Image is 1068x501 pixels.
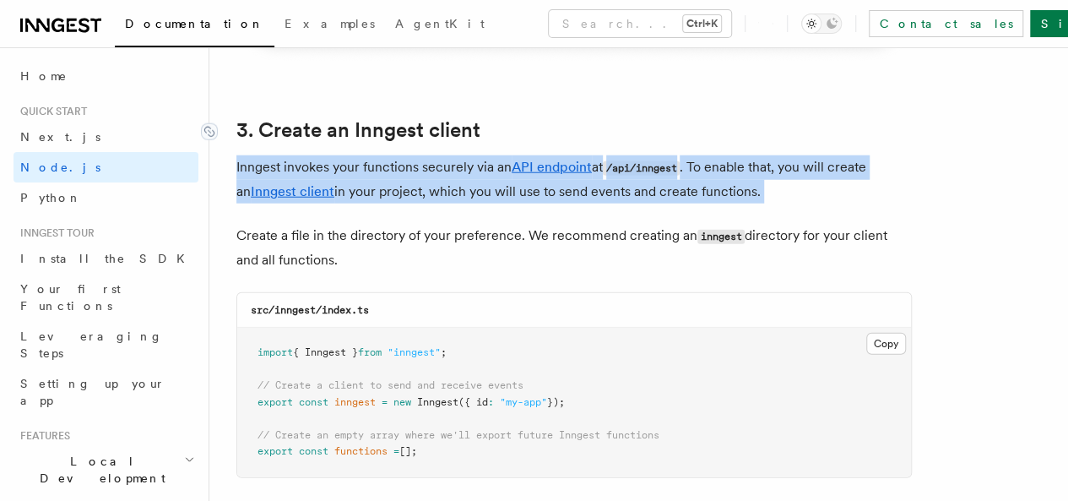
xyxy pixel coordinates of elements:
span: Your first Functions [20,282,121,313]
span: Leveraging Steps [20,329,163,360]
span: Node.js [20,161,100,174]
span: Setting up your app [20,377,165,407]
a: AgentKit [385,5,495,46]
p: Inngest invokes your functions securely via an at . To enable that, you will create an in your pr... [236,155,912,204]
a: Home [14,61,198,91]
span: new [393,396,411,408]
span: Inngest tour [14,226,95,240]
span: = [382,396,388,408]
span: Inngest [417,396,458,408]
span: "inngest" [388,346,441,358]
a: Inngest client [251,183,334,199]
span: Documentation [125,17,264,30]
span: : [488,396,494,408]
span: from [358,346,382,358]
span: Features [14,429,70,443]
a: Next.js [14,122,198,152]
span: // Create an empty array where we'll export future Inngest functions [258,429,659,441]
span: = [393,445,399,457]
span: inngest [334,396,376,408]
a: Node.js [14,152,198,182]
span: }); [547,396,565,408]
span: []; [399,445,417,457]
code: /api/inngest [603,161,680,176]
span: AgentKit [395,17,485,30]
span: Examples [285,17,375,30]
a: API endpoint [512,159,592,175]
button: Local Development [14,446,198,493]
span: export [258,445,293,457]
a: Documentation [115,5,274,47]
code: src/inngest/index.ts [251,304,369,316]
button: Toggle dark mode [801,14,842,34]
span: functions [334,445,388,457]
a: Setting up your app [14,368,198,416]
span: // Create a client to send and receive events [258,379,523,391]
span: "my-app" [500,396,547,408]
button: Copy [866,333,906,355]
a: Install the SDK [14,243,198,274]
span: { Inngest } [293,346,358,358]
a: Contact sales [869,10,1023,37]
span: Next.js [20,130,100,144]
span: Python [20,191,82,204]
a: Python [14,182,198,213]
span: import [258,346,293,358]
span: ; [441,346,447,358]
span: Quick start [14,105,87,118]
button: Search...Ctrl+K [549,10,731,37]
p: Create a file in the directory of your preference. We recommend creating an directory for your cl... [236,224,912,272]
a: Leveraging Steps [14,321,198,368]
span: Install the SDK [20,252,195,265]
span: const [299,396,328,408]
a: 3. Create an Inngest client [236,118,480,142]
a: Examples [274,5,385,46]
code: inngest [697,230,745,244]
span: Home [20,68,68,84]
span: Local Development [14,453,184,487]
span: export [258,396,293,408]
span: const [299,445,328,457]
span: ({ id [458,396,488,408]
kbd: Ctrl+K [683,15,721,32]
a: Your first Functions [14,274,198,321]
